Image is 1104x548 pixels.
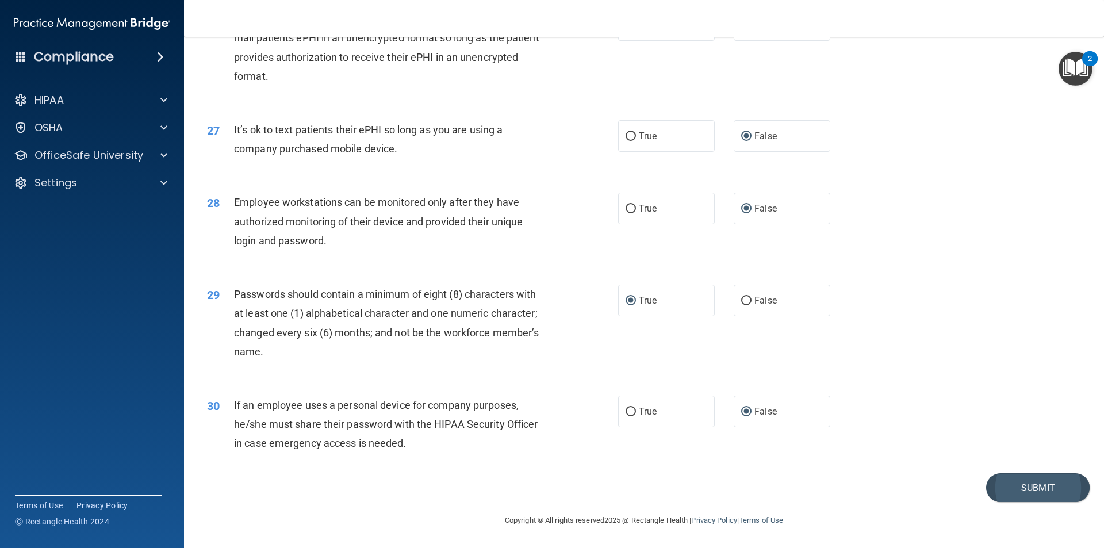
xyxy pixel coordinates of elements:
span: False [754,203,777,214]
a: Privacy Policy [691,516,737,524]
input: True [626,132,636,141]
span: If an employee uses a personal device for company purposes, he/she must share their password with... [234,399,538,449]
input: True [626,205,636,213]
p: HIPAA [34,93,64,107]
button: Open Resource Center, 2 new notifications [1059,52,1092,86]
input: True [626,297,636,305]
button: Submit [986,473,1090,503]
p: Settings [34,176,77,190]
span: True [639,406,657,417]
a: OSHA [14,121,167,135]
input: False [741,297,752,305]
span: False [754,406,777,417]
input: False [741,408,752,416]
span: 30 [207,399,220,413]
a: Terms of Use [739,516,783,524]
a: HIPAA [14,93,167,107]
span: Even though regular email is not secure, practices are allowed to e-mail patients ePHI in an unen... [234,13,542,82]
a: Privacy Policy [76,500,128,511]
span: Employee workstations can be monitored only after they have authorized monitoring of their device... [234,196,523,246]
p: OfficeSafe University [34,148,143,162]
span: 28 [207,196,220,210]
span: False [754,131,777,141]
span: False [754,295,777,306]
span: Passwords should contain a minimum of eight (8) characters with at least one (1) alphabetical cha... [234,288,539,358]
span: It’s ok to text patients their ePHI so long as you are using a company purchased mobile device. [234,124,503,155]
input: True [626,408,636,416]
span: 27 [207,124,220,137]
img: PMB logo [14,12,170,35]
h4: Compliance [34,49,114,65]
input: False [741,132,752,141]
div: Copyright © All rights reserved 2025 @ Rectangle Health | | [434,502,854,539]
div: 2 [1088,59,1092,74]
span: Ⓒ Rectangle Health 2024 [15,516,109,527]
p: OSHA [34,121,63,135]
a: Terms of Use [15,500,63,511]
span: True [639,131,657,141]
span: True [639,203,657,214]
a: Settings [14,176,167,190]
input: False [741,205,752,213]
a: OfficeSafe University [14,148,167,162]
span: 29 [207,288,220,302]
span: True [639,295,657,306]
